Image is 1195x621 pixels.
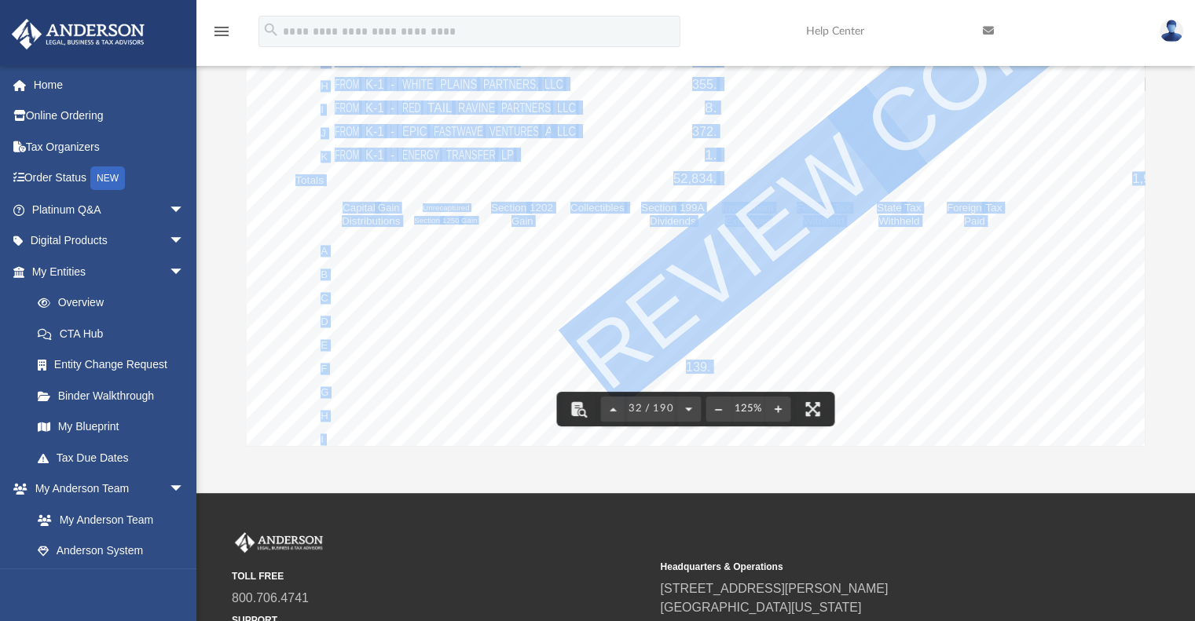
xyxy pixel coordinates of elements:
span: C [321,293,328,303]
span: Section [414,217,440,225]
span: Gain [511,216,533,226]
span: I [321,434,324,444]
span: LLC [557,101,576,114]
button: Enter fullscreen [795,392,830,426]
span: H [321,411,328,421]
span: J [321,128,326,138]
span: 1,995. [1132,172,1169,184]
span: I [321,104,324,115]
span: - [390,78,394,90]
button: Zoom out [706,392,731,426]
span: PBS [402,54,421,67]
span: LLC [544,78,563,90]
span: Totals [295,175,324,185]
div: NEW [90,166,125,190]
span: FROM [335,54,359,67]
div: Document Viewer [247,40,1146,445]
a: Digital Productsarrow_drop_down [11,225,208,257]
span: A [321,246,328,256]
span: PLAINS [440,78,477,90]
span: 1250 [442,217,460,225]
span: F [321,363,327,374]
span: A [544,125,553,137]
span: Tax [904,203,921,213]
span: - [390,148,394,161]
a: CTA Hub [22,318,208,349]
span: K-1 [365,54,384,67]
span: 355. [692,78,717,90]
span: 1. [705,148,717,161]
span: arrow_drop_down [169,194,200,226]
a: [GEOGRAPHIC_DATA][US_STATE] [660,601,861,614]
a: Entity Change Request [22,349,208,381]
span: FROM [335,78,359,90]
span: Paid [964,216,985,226]
span: K-1 [365,148,384,161]
i: search [262,21,280,38]
span: LLC [557,125,576,137]
span: FROM [335,148,359,161]
a: My Anderson Team [22,504,192,535]
button: Next page [676,392,701,426]
img: Anderson Advisors Platinum Portal [7,19,149,49]
div: File preview [247,40,1146,445]
span: RAVINE [458,101,495,114]
span: Distributions [342,216,401,226]
span: arrow_drop_down [169,473,200,506]
button: Toggle findbar [562,392,596,426]
button: 32 / 190 [626,392,676,426]
span: K-1 [365,78,384,90]
span: - [390,54,394,67]
span: FROM [335,101,359,114]
span: 32 / 190 [626,404,676,414]
span: Withheld [878,216,919,226]
span: Gain [461,217,477,225]
a: Platinum Q&Aarrow_drop_down [11,194,208,225]
a: Online Ordering [11,100,208,132]
span: D [321,316,328,327]
span: RED [402,101,421,114]
span: Foreign [947,203,982,213]
span: K-1 [365,125,384,137]
a: Overview [22,287,208,319]
span: REVIEW [562,121,886,404]
a: Client Referrals [22,566,200,597]
a: 800.706.4741 [232,591,309,605]
span: VENTURES [489,125,539,137]
span: ENERGY [402,148,439,161]
small: TOLL FREE [232,569,649,583]
span: Dividends [650,216,695,226]
a: Order StatusNEW [11,163,208,195]
button: Zoom in [765,392,790,426]
span: Unrecaptured [423,204,470,212]
span: TRANSFER [446,148,496,161]
span: PARTNERS [501,101,551,114]
span: arrow_drop_down [169,256,200,288]
small: Headquarters & Operations [660,560,1077,574]
span: Section [491,203,526,213]
span: Collectibles [570,203,625,213]
span: 52,834. [673,172,717,184]
span: State [877,203,901,213]
span: - [390,101,394,114]
span: FASTWAVE [434,125,483,137]
span: 372. [692,125,717,137]
span: G [321,387,328,397]
span: H [321,81,328,91]
span: LLC [495,54,514,67]
img: Anderson Advisors Platinum Portal [232,532,326,553]
button: Previous page [601,392,626,426]
span: 199A [680,203,704,213]
span: 149. [1145,54,1169,67]
a: My Anderson Teamarrow_drop_down [11,473,200,505]
span: 660. [1145,78,1169,90]
a: Home [11,69,208,100]
span: LP [501,148,514,161]
a: Anderson System [22,535,200,567]
span: INVESTMENT [427,54,489,67]
span: EPIC [402,125,427,137]
span: - [390,125,394,137]
span: G [321,57,328,68]
span: B [321,269,328,279]
span: WHITE [402,78,433,90]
